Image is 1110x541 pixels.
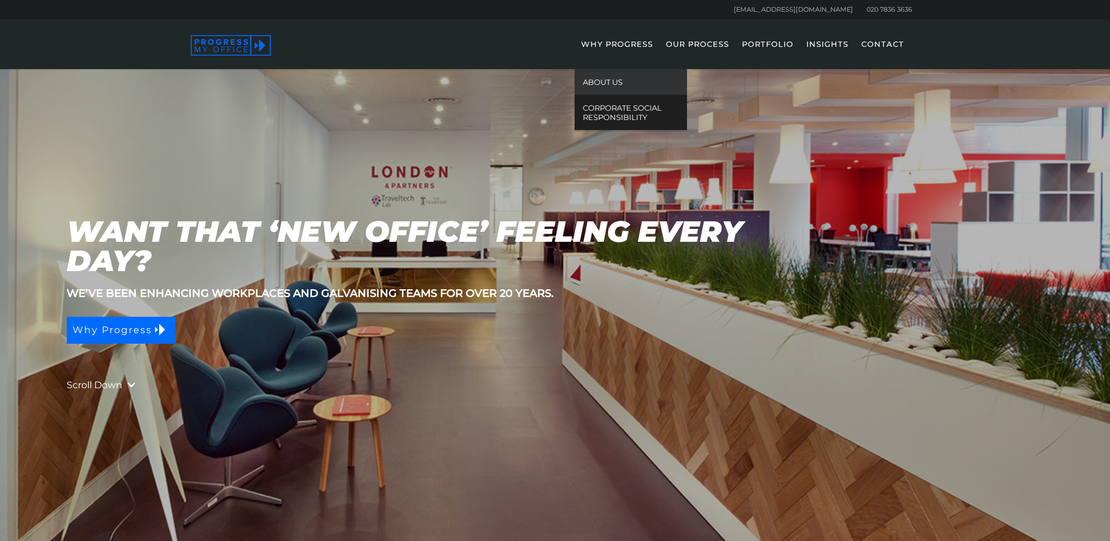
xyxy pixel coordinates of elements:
a: CORPORATE SOCIAL RESPONSIBILITY [575,95,687,130]
h3: We’ve been enhancing workplaces and galvanising teams for over 20 years. [67,287,1043,299]
a: OUR PROCESS [660,35,735,69]
a: ABOUT US [575,69,687,95]
a: Scroll Down [67,378,122,393]
a: CONTACT [855,35,910,69]
a: WHY PROGRESS [575,35,659,69]
a: PORTFOLIO [736,35,799,69]
a: Why Progress [67,317,176,344]
h1: Want that ‘new office’ feeling every day? [67,217,788,276]
a: INSIGHTS [800,35,854,69]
